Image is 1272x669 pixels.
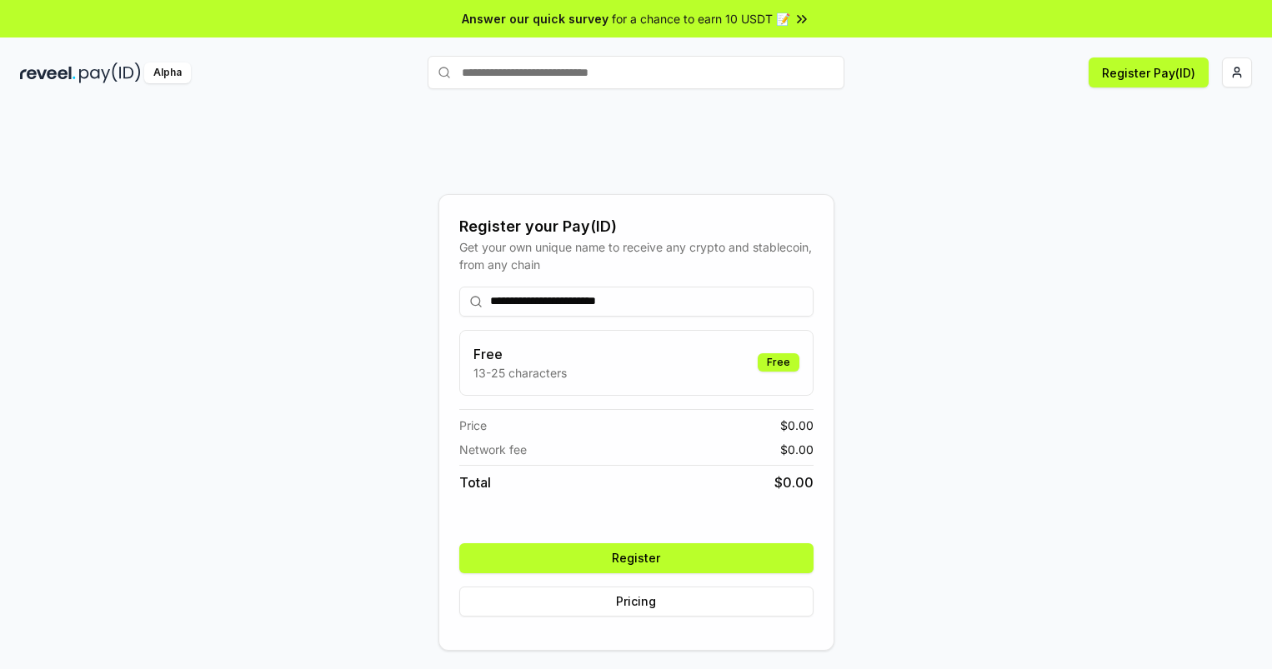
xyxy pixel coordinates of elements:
[459,472,491,492] span: Total
[459,215,814,238] div: Register your Pay(ID)
[758,353,799,372] div: Free
[462,10,608,27] span: Answer our quick survey
[774,472,814,492] span: $ 0.00
[459,417,487,434] span: Price
[79,62,141,83] img: pay_id
[144,62,191,83] div: Alpha
[780,417,814,434] span: $ 0.00
[473,344,567,364] h3: Free
[612,10,790,27] span: for a chance to earn 10 USDT 📝
[473,364,567,382] p: 13-25 characters
[459,441,527,458] span: Network fee
[459,587,814,617] button: Pricing
[1089,57,1209,87] button: Register Pay(ID)
[20,62,76,83] img: reveel_dark
[459,238,814,273] div: Get your own unique name to receive any crypto and stablecoin, from any chain
[780,441,814,458] span: $ 0.00
[459,543,814,573] button: Register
